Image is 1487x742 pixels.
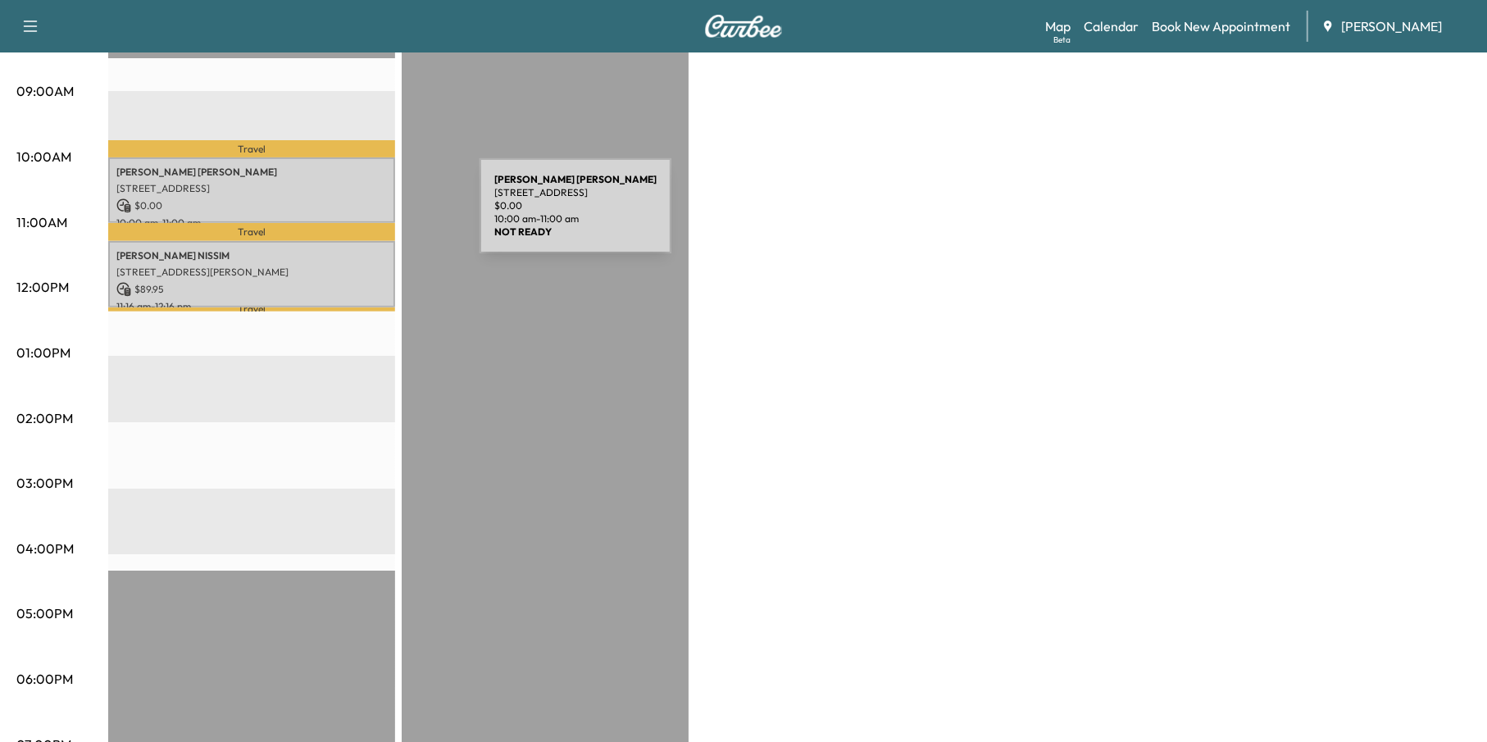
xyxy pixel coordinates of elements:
[16,277,69,297] p: 12:00PM
[16,603,73,623] p: 05:00PM
[16,669,73,689] p: 06:00PM
[116,182,387,195] p: [STREET_ADDRESS]
[116,282,387,297] p: $ 89.95
[16,81,74,101] p: 09:00AM
[116,166,387,179] p: [PERSON_NAME] [PERSON_NAME]
[16,343,70,362] p: 01:00PM
[16,408,73,428] p: 02:00PM
[116,249,387,262] p: [PERSON_NAME] NISSIM
[16,539,74,558] p: 04:00PM
[116,300,387,313] p: 11:16 am - 12:16 pm
[116,198,387,213] p: $ 0.00
[1152,16,1290,36] a: Book New Appointment
[16,473,73,493] p: 03:00PM
[1045,16,1071,36] a: MapBeta
[16,147,71,166] p: 10:00AM
[16,212,67,232] p: 11:00AM
[116,216,387,230] p: 10:00 am - 11:00 am
[108,307,395,312] p: Travel
[704,15,783,38] img: Curbee Logo
[1084,16,1139,36] a: Calendar
[116,266,387,279] p: [STREET_ADDRESS][PERSON_NAME]
[1053,34,1071,46] div: Beta
[1341,16,1442,36] span: [PERSON_NAME]
[108,140,395,157] p: Travel
[108,223,395,241] p: Travel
